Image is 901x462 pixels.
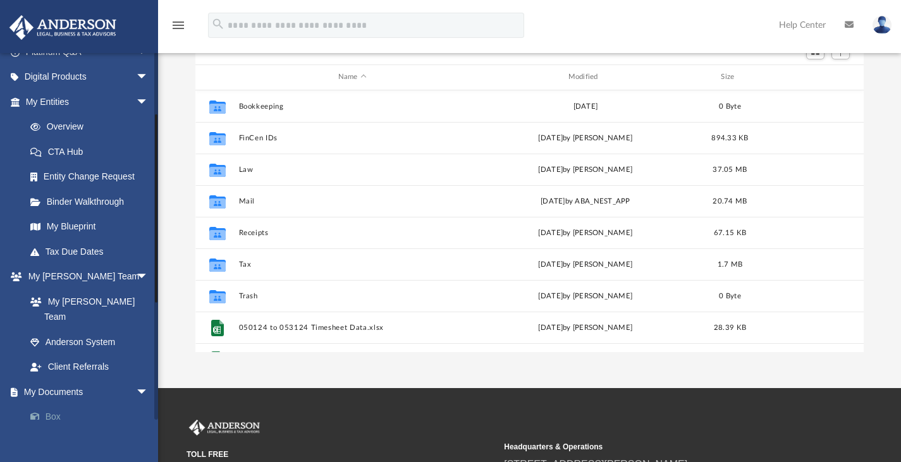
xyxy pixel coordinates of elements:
img: Anderson Advisors Platinum Portal [6,15,120,40]
div: Size [704,71,755,83]
a: Anderson System [18,329,161,355]
a: My Documentsarrow_drop_down [9,379,168,404]
div: id [761,71,849,83]
span: 1.7 MB [717,260,742,267]
span: 894.33 KB [711,134,748,141]
span: 20.74 MB [713,197,747,204]
span: [DATE] [541,197,565,204]
div: by ABA_NEST_APP [472,195,699,207]
button: FinCen IDs [238,133,466,142]
button: Mail [238,197,466,205]
div: [DATE] by [PERSON_NAME] [472,322,699,333]
a: Overview [18,114,168,140]
div: [DATE] by [PERSON_NAME] [472,290,699,301]
button: Trash [238,291,466,300]
a: Tax Due Dates [18,239,168,264]
div: [DATE] [472,100,699,112]
span: 37.05 MB [713,166,747,173]
div: [DATE] by [PERSON_NAME] [472,132,699,143]
div: [DATE] by [PERSON_NAME] [472,164,699,175]
a: Binder Walkthrough [18,189,168,214]
i: menu [171,18,186,33]
a: Digital Productsarrow_drop_down [9,64,168,90]
a: My [PERSON_NAME] Team [18,289,155,329]
a: CTA Hub [18,139,168,164]
div: grid [195,90,864,353]
button: Bookkeeping [238,102,466,110]
span: arrow_drop_down [136,379,161,405]
small: TOLL FREE [187,449,495,460]
a: menu [171,24,186,33]
div: [DATE] by [PERSON_NAME] [472,227,699,238]
span: 0 Byte [719,102,741,109]
button: Tax [238,260,466,268]
div: id [201,71,233,83]
span: arrow_drop_down [136,264,161,290]
img: User Pic [873,16,892,34]
div: Modified [471,71,699,83]
a: My [PERSON_NAME] Teamarrow_drop_down [9,264,161,289]
span: 28.39 KB [714,324,746,331]
a: Box [18,404,168,430]
a: My Entitiesarrow_drop_down [9,89,168,114]
a: Client Referrals [18,355,161,380]
button: Law [238,165,466,173]
span: 0 Byte [719,292,741,299]
button: 050124 to 053124 Timesheet Data.xlsx [238,323,466,331]
span: arrow_drop_down [136,64,161,90]
small: Headquarters & Operations [504,441,812,453]
span: 67.15 KB [714,229,746,236]
a: Entity Change Request [18,164,168,190]
i: search [211,17,225,31]
div: [DATE] by [PERSON_NAME] [472,258,699,270]
a: My Blueprint [18,214,161,240]
div: Name [238,71,465,83]
img: Anderson Advisors Platinum Portal [187,420,262,436]
span: arrow_drop_down [136,89,161,115]
button: Receipts [238,228,466,236]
